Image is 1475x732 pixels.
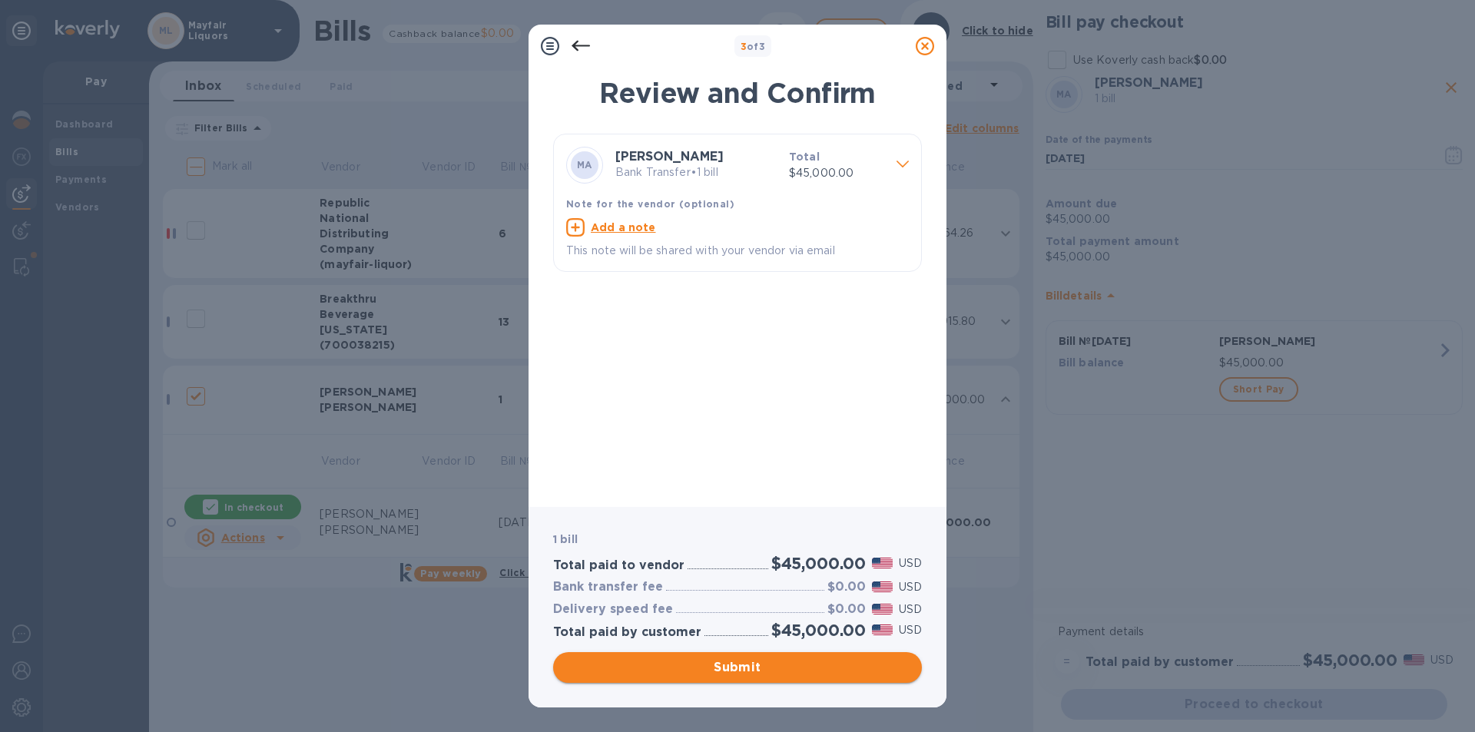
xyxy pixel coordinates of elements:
[789,151,820,163] b: Total
[899,622,922,638] p: USD
[566,243,909,259] p: This note will be shared with your vendor via email
[899,601,922,618] p: USD
[872,604,893,614] img: USD
[577,159,592,171] b: MA
[566,147,909,259] div: MA[PERSON_NAME]Bank Transfer•1 billTotal$45,000.00Note for the vendor (optional)Add a noteThis no...
[872,624,893,635] img: USD
[553,558,684,573] h3: Total paid to vendor
[741,41,766,52] b: of 3
[872,558,893,568] img: USD
[771,621,866,640] h2: $45,000.00
[566,198,734,210] b: Note for the vendor (optional)
[615,164,777,181] p: Bank Transfer • 1 bill
[771,554,866,573] h2: $45,000.00
[741,41,747,52] span: 3
[827,580,866,595] h3: $0.00
[591,221,656,234] u: Add a note
[553,602,673,617] h3: Delivery speed fee
[789,165,884,181] p: $45,000.00
[615,149,724,164] b: [PERSON_NAME]
[565,658,910,677] span: Submit
[553,533,578,545] b: 1 bill
[872,581,893,592] img: USD
[553,77,922,109] h1: Review and Confirm
[827,602,866,617] h3: $0.00
[553,652,922,683] button: Submit
[899,579,922,595] p: USD
[553,625,701,640] h3: Total paid by customer
[553,580,663,595] h3: Bank transfer fee
[899,555,922,571] p: USD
